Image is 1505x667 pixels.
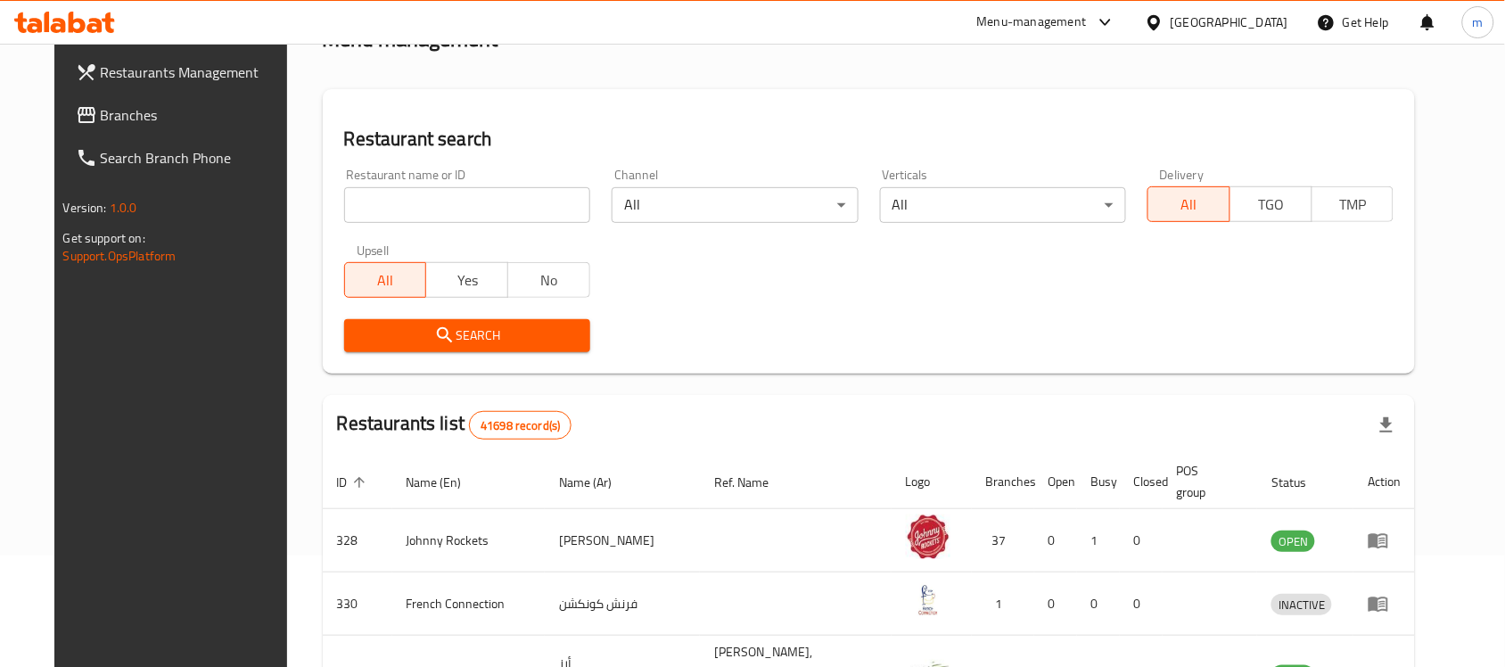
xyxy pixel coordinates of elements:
[1365,404,1408,447] div: Export file
[433,268,501,293] span: Yes
[392,572,546,636] td: French Connection
[101,147,292,169] span: Search Branch Phone
[714,472,792,493] span: Ref. Name
[1077,509,1120,572] td: 1
[545,572,700,636] td: فرنش كونكشن
[344,187,590,223] input: Search for restaurant name or ID..
[1034,572,1077,636] td: 0
[1368,593,1401,614] div: Menu
[1120,455,1163,509] th: Closed
[63,244,177,268] a: Support.OpsPlatform
[1353,455,1415,509] th: Action
[1120,572,1163,636] td: 0
[1312,186,1394,222] button: TMP
[515,268,583,293] span: No
[63,226,145,250] span: Get support on:
[1171,12,1288,32] div: [GEOGRAPHIC_DATA]
[323,509,392,572] td: 328
[323,572,392,636] td: 330
[880,187,1126,223] div: All
[1147,186,1230,222] button: All
[1368,530,1401,551] div: Menu
[63,196,107,219] span: Version:
[101,62,292,83] span: Restaurants Management
[1120,509,1163,572] td: 0
[323,25,498,54] h2: Menu management
[337,410,572,440] h2: Restaurants list
[352,268,420,293] span: All
[1077,572,1120,636] td: 0
[1271,595,1332,615] span: INACTIVE
[344,262,427,298] button: All
[1320,192,1387,218] span: TMP
[977,12,1087,33] div: Menu-management
[1238,192,1305,218] span: TGO
[358,325,576,347] span: Search
[1229,186,1312,222] button: TGO
[470,417,571,434] span: 41698 record(s)
[407,472,485,493] span: Name (En)
[1271,531,1315,552] div: OPEN
[1271,531,1315,552] span: OPEN
[1177,460,1237,503] span: POS group
[612,187,858,223] div: All
[972,509,1034,572] td: 37
[906,515,950,559] img: Johnny Rockets
[892,455,972,509] th: Logo
[545,509,700,572] td: [PERSON_NAME]
[1271,472,1329,493] span: Status
[1077,455,1120,509] th: Busy
[559,472,635,493] span: Name (Ar)
[101,104,292,126] span: Branches
[469,411,572,440] div: Total records count
[337,472,371,493] span: ID
[62,136,306,179] a: Search Branch Phone
[425,262,508,298] button: Yes
[972,572,1034,636] td: 1
[62,51,306,94] a: Restaurants Management
[1271,594,1332,615] div: INACTIVE
[110,196,137,219] span: 1.0.0
[344,126,1394,152] h2: Restaurant search
[344,319,590,352] button: Search
[1160,169,1205,181] label: Delivery
[1473,12,1484,32] span: m
[1034,509,1077,572] td: 0
[507,262,590,298] button: No
[1034,455,1077,509] th: Open
[972,455,1034,509] th: Branches
[392,509,546,572] td: Johnny Rockets
[62,94,306,136] a: Branches
[906,578,950,622] img: French Connection
[1155,192,1223,218] span: All
[357,244,390,257] label: Upsell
